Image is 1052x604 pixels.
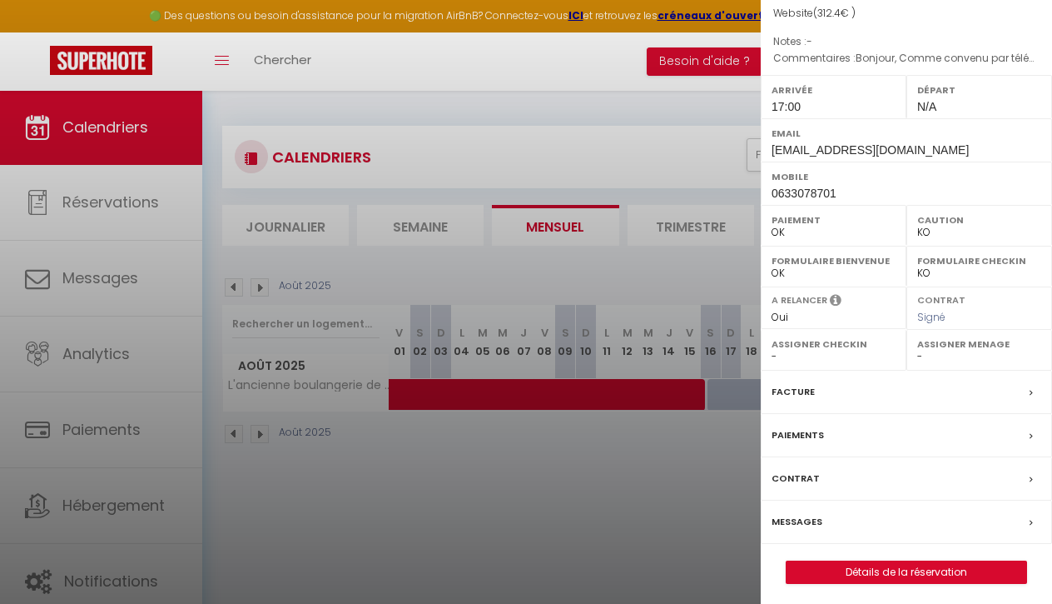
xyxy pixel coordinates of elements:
[917,100,936,113] span: N/A
[817,6,841,20] span: 312.4
[13,7,63,57] button: Ouvrir le widget de chat LiveChat
[772,427,824,444] label: Paiements
[917,310,945,324] span: Signé
[830,293,841,312] i: Sélectionner OUI si vous souhaiter envoyer les séquences de messages post-checkout
[772,252,896,269] label: Formulaire Bienvenue
[773,50,1040,67] p: Commentaires :
[813,6,856,20] span: ( € )
[772,125,1041,142] label: Email
[787,562,1026,583] a: Détails de la réservation
[772,82,896,98] label: Arrivée
[917,293,965,304] label: Contrat
[772,168,1041,185] label: Mobile
[917,212,1041,228] label: Caution
[917,82,1041,98] label: Départ
[773,6,1040,22] div: Website
[773,33,1040,50] p: Notes :
[772,293,827,307] label: A relancer
[772,143,969,157] span: [EMAIL_ADDRESS][DOMAIN_NAME]
[806,34,812,48] span: -
[917,252,1041,269] label: Formulaire Checkin
[772,513,822,531] label: Messages
[772,187,836,200] span: 0633078701
[772,100,801,113] span: 17:00
[786,561,1027,584] button: Détails de la réservation
[917,336,1041,352] label: Assigner Menage
[772,336,896,352] label: Assigner Checkin
[772,212,896,228] label: Paiement
[772,470,820,487] label: Contrat
[772,383,815,401] label: Facture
